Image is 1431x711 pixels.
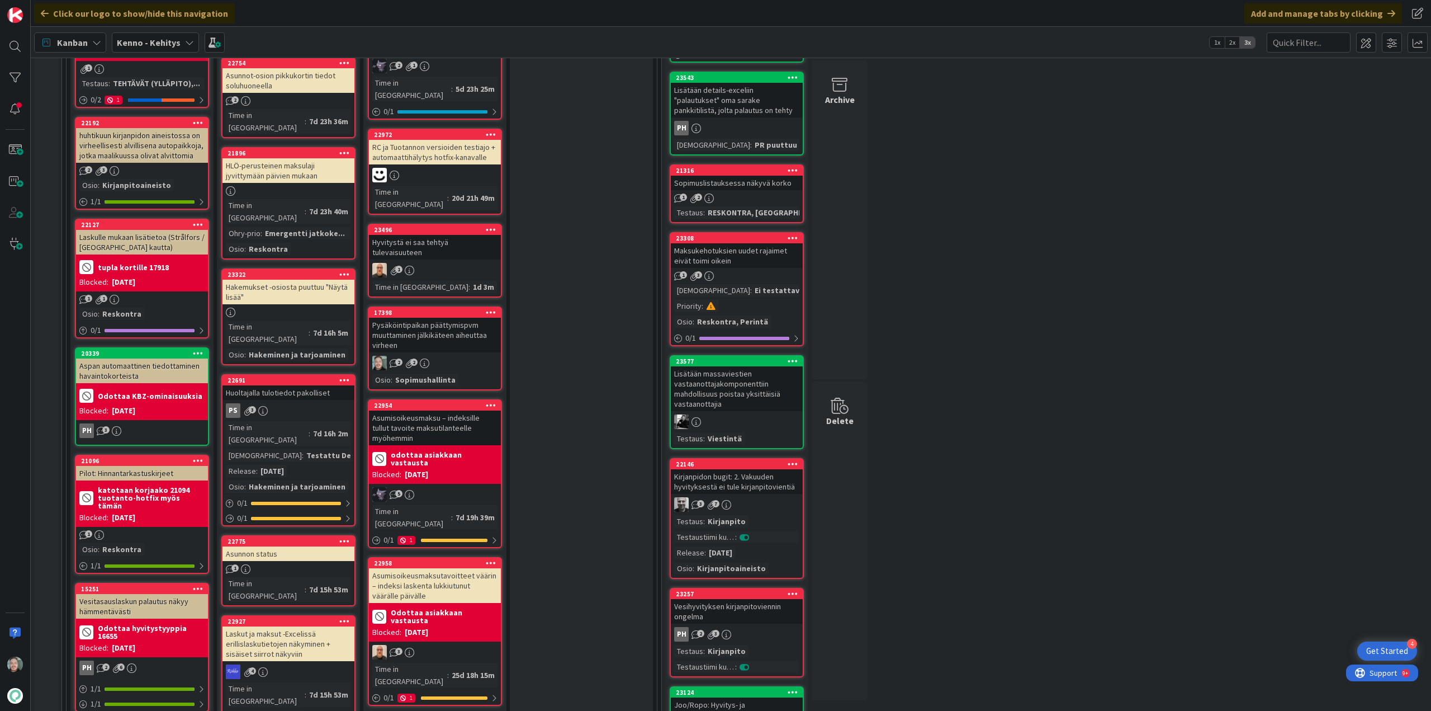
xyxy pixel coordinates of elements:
[98,308,99,320] span: :
[226,243,244,255] div: Osio
[372,505,451,530] div: Time in [GEOGRAPHIC_DATA]
[826,414,854,427] div: Delete
[226,665,240,679] img: RS
[309,327,310,339] span: :
[674,497,689,512] img: JH
[112,642,135,654] div: [DATE]
[222,511,354,525] div: 0/1
[222,385,354,400] div: Huoltajalla tulotiedot pakolliset
[369,558,501,603] div: 22958Asumisoikeusmaksutavoitteet väärin – indeksi laskenta lukkiutunut väärälle päivälle
[100,166,107,173] span: 3
[98,486,205,510] b: katotaan korjaako 21094 tuotanto-hotfix myös tämän
[102,663,110,671] span: 2
[246,481,348,493] div: Hakeminen ja tarjoaminen
[310,327,351,339] div: 7d 16h 5m
[99,308,144,320] div: Reskontra
[674,139,750,151] div: [DEMOGRAPHIC_DATA]
[706,547,735,559] div: [DATE]
[76,559,208,573] div: 1/1
[222,58,354,68] div: 22754
[81,350,208,357] div: 20339
[671,589,803,599] div: 23257
[374,226,501,234] div: 23496
[369,401,501,445] div: 22954Asumisoikeusmaksu – indeksille tullut tavoite maksutilanteelle myöhemmin
[372,186,447,210] div: Time in [GEOGRAPHIC_DATA]
[76,584,208,594] div: 15251
[704,547,706,559] span: :
[671,599,803,624] div: Vesihyvityksen kirjanpitoviennin ongelma
[260,227,262,239] span: :
[99,179,174,191] div: Kirjanpitoaineisto
[34,3,235,23] div: Click our logo to show/hide this navigation
[671,233,803,268] div: 23308Maksukehotuksien uudet rajaimet eivät toimi oikein
[671,83,803,117] div: Lisätään details-exceliin "palautukset" oma sarake pankkitilistä, jolta palautus on tehty
[383,106,394,117] span: 0 / 1
[451,511,453,524] span: :
[222,496,354,510] div: 0/1
[79,179,98,191] div: Osio
[222,58,354,93] div: 22754Asunnot-osion pikkukortin tiedot soluhuoneella
[705,432,745,445] div: Viestintä
[222,547,354,561] div: Asunnon status
[228,149,354,157] div: 21896
[374,402,501,409] div: 22954
[383,534,394,546] span: 0 / 1
[693,562,694,575] span: :
[246,349,348,361] div: Hakeminen ja tarjoaminen
[226,109,305,134] div: Time in [GEOGRAPHIC_DATA]
[237,512,248,524] span: 0 / 1
[81,585,208,593] div: 15251
[222,148,354,183] div: 21896HLÖ-perusteinen maksulaji jyvittymään päivien mukaan
[226,199,305,224] div: Time in [GEOGRAPHIC_DATA]
[108,77,110,90] span: :
[76,456,208,466] div: 21096
[369,356,501,370] div: VP
[1357,642,1417,661] div: Open Get Started checklist, remaining modules: 4
[1407,639,1417,649] div: 4
[702,300,703,312] span: :
[674,627,689,642] div: PH
[85,295,92,302] span: 1
[112,405,135,417] div: [DATE]
[76,349,208,359] div: 20339
[750,284,752,296] span: :
[676,460,803,468] div: 22146
[451,83,453,95] span: :
[76,359,208,383] div: Aspan automaattinen tiedottaminen havaintokorteista
[369,568,501,603] div: Asumisoikeusmaksutavoitteet väärin – indeksi laskenta lukkiutunut väärälle päivälle
[244,349,246,361] span: :
[76,230,208,255] div: Laskulle mukaan lisätietoa (Strålfors / [GEOGRAPHIC_DATA] kautta)
[395,490,402,497] span: 5
[680,194,687,201] span: 1
[56,4,62,13] div: 9+
[226,227,260,239] div: Ohry-prio
[369,235,501,260] div: Hyvitystä ei saa tehtyä tulevaisuuteen
[752,284,811,296] div: Ei testattavi...
[79,661,94,675] div: PH
[369,168,501,182] div: MH
[226,321,309,345] div: Time in [GEOGRAPHIC_DATA]
[395,648,402,655] span: 3
[98,392,202,400] b: Odottaa KBZ-ominaisuuksia
[705,206,833,219] div: RESKONTRA, [GEOGRAPHIC_DATA]
[410,62,418,69] span: 1
[369,487,501,502] div: LM
[76,323,208,337] div: 0/1
[222,403,354,418] div: PS
[76,423,208,438] div: PH
[222,616,354,661] div: 22927Laskut ja maksut -Excelissä erillislaskutietojen näkyminen + sisäiset siirrot näkyviin
[372,356,387,370] img: VP
[23,2,51,15] span: Support
[369,130,501,140] div: 22972
[712,500,719,507] span: 7
[680,271,687,279] span: 1
[57,36,88,49] span: Kanban
[392,374,458,386] div: Sopimushallinta
[695,194,702,201] span: 2
[674,547,704,559] div: Release
[449,192,497,204] div: 20d 21h 49m
[222,270,354,304] div: 23322Hakemukset -osiosta puuttuu "Näytä lisää"
[110,77,203,90] div: TEHTÄVÄT (YLLÄPITO),...
[712,630,719,637] span: 3
[671,415,803,429] div: KM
